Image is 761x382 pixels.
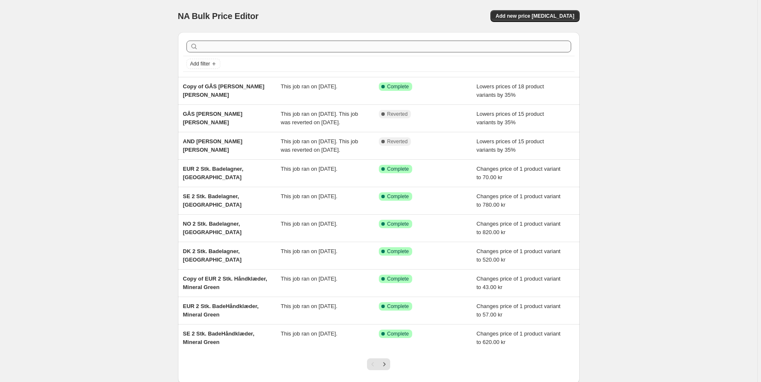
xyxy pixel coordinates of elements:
[476,221,561,235] span: Changes price of 1 product variant to 820.00 kr
[281,166,337,172] span: This job ran on [DATE].
[367,358,390,370] nav: Pagination
[387,248,409,255] span: Complete
[495,13,574,19] span: Add new price [MEDICAL_DATA]
[387,276,409,282] span: Complete
[183,248,242,263] span: DK 2 Stk. Badelagner, [GEOGRAPHIC_DATA]
[183,138,243,153] span: AND [PERSON_NAME] [PERSON_NAME]
[178,11,259,21] span: NA Bulk Price Editor
[281,111,358,126] span: This job ran on [DATE]. This job was reverted on [DATE].
[476,330,561,345] span: Changes price of 1 product variant to 620.00 kr
[476,83,544,98] span: Lowers prices of 18 product variants by 35%
[387,193,409,200] span: Complete
[387,138,408,145] span: Reverted
[281,303,337,309] span: This job ran on [DATE].
[476,193,561,208] span: Changes price of 1 product variant to 780.00 kr
[490,10,579,22] button: Add new price [MEDICAL_DATA]
[281,138,358,153] span: This job ran on [DATE]. This job was reverted on [DATE].
[186,59,220,69] button: Add filter
[476,138,544,153] span: Lowers prices of 15 product variants by 35%
[476,276,561,290] span: Changes price of 1 product variant to 43.00 kr
[476,111,544,126] span: Lowers prices of 15 product variants by 35%
[281,248,337,254] span: This job ran on [DATE].
[281,221,337,227] span: This job ran on [DATE].
[190,60,210,67] span: Add filter
[476,303,561,318] span: Changes price of 1 product variant to 57.00 kr
[183,111,243,126] span: GÅS [PERSON_NAME] [PERSON_NAME]
[476,166,561,180] span: Changes price of 1 product variant to 70.00 kr
[281,276,337,282] span: This job ran on [DATE].
[387,166,409,172] span: Complete
[476,248,561,263] span: Changes price of 1 product variant to 520.00 kr
[387,221,409,227] span: Complete
[387,111,408,117] span: Reverted
[387,303,409,310] span: Complete
[183,166,244,180] span: EUR 2 Stk. Badelagner, [GEOGRAPHIC_DATA]
[183,221,242,235] span: NO 2 Stk. Badelagner, [GEOGRAPHIC_DATA]
[183,193,242,208] span: SE 2 Stk. Badelagner, [GEOGRAPHIC_DATA]
[281,330,337,337] span: This job ran on [DATE].
[387,83,409,90] span: Complete
[378,358,390,370] button: Next
[183,303,259,318] span: EUR 2 Stk. BadeHåndklæder, Mineral Green
[183,83,265,98] span: Copy of GÅS [PERSON_NAME] [PERSON_NAME]
[387,330,409,337] span: Complete
[281,83,337,90] span: This job ran on [DATE].
[183,276,267,290] span: Copy of EUR 2 Stk. Håndklæder, Mineral Green
[281,193,337,199] span: This job ran on [DATE].
[183,330,255,345] span: SE 2 Stk. BadeHåndklæder, Mineral Green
